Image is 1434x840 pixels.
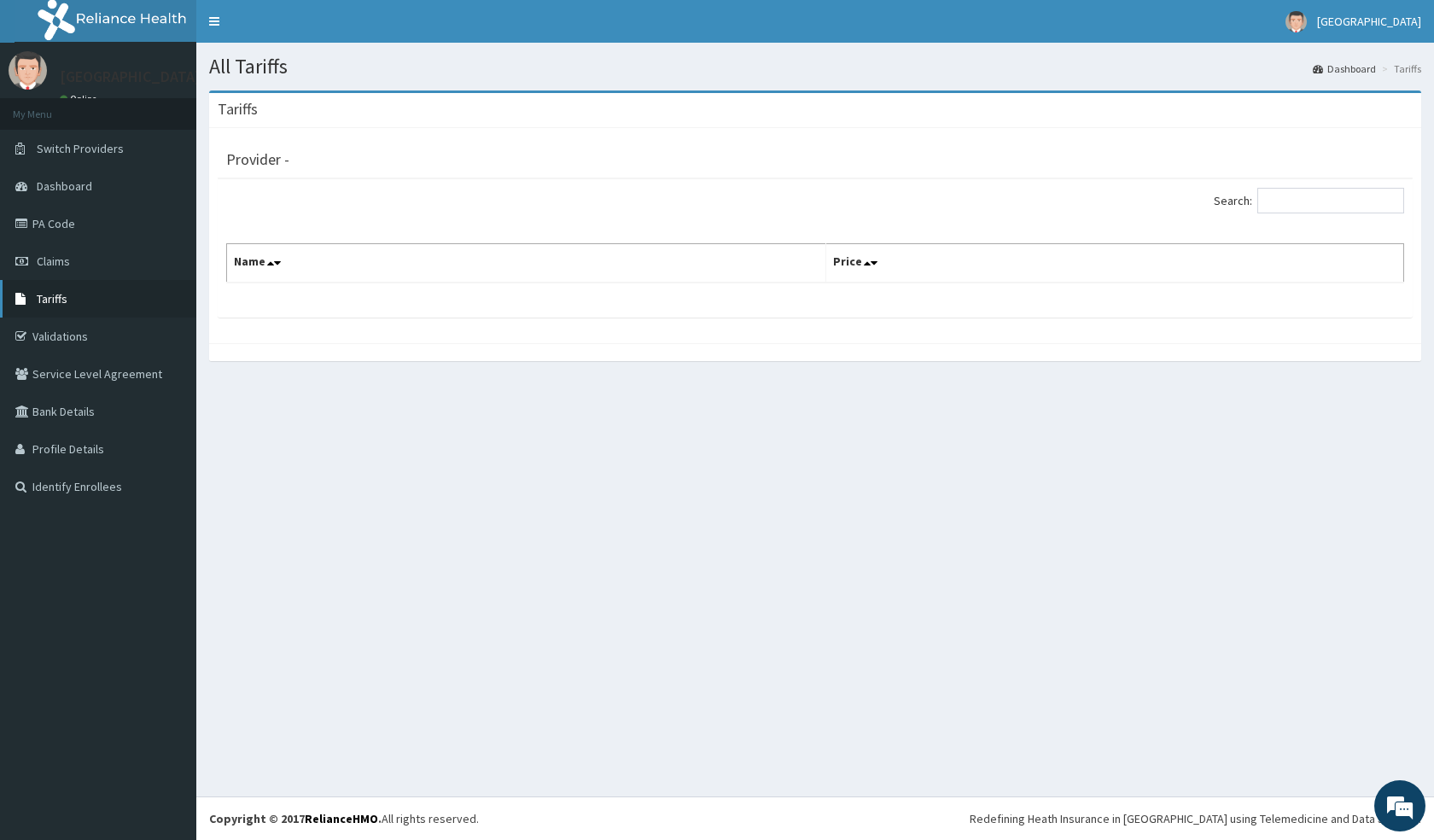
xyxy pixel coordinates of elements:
h3: Tariffs [218,102,258,117]
li: Tariffs [1378,61,1421,76]
th: Name [227,244,826,283]
span: Claims [37,254,70,269]
label: Search: [1214,188,1404,213]
th: Price [826,244,1404,283]
span: Dashboard [37,178,92,194]
h3: Provider - [226,152,289,167]
a: Online [60,93,101,105]
span: [GEOGRAPHIC_DATA] [1317,14,1421,29]
strong: Copyright © 2017 . [209,811,382,826]
span: Tariffs [37,291,67,306]
img: User Image [9,51,47,90]
h1: All Tariffs [209,55,1421,78]
footer: All rights reserved. [196,796,1434,840]
span: Switch Providers [37,141,124,156]
div: Redefining Heath Insurance in [GEOGRAPHIC_DATA] using Telemedicine and Data Science! [970,810,1421,827]
input: Search: [1257,188,1404,213]
a: RelianceHMO [305,811,378,826]
a: Dashboard [1313,61,1376,76]
p: [GEOGRAPHIC_DATA] [60,69,201,85]
img: User Image [1285,11,1307,32]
